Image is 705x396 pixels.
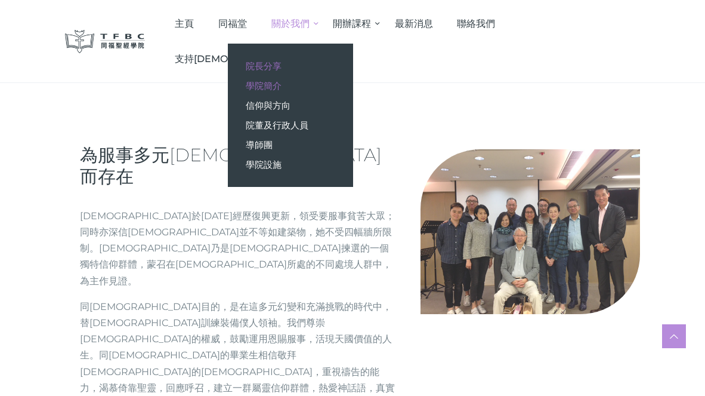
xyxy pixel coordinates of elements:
span: 關於我們 [271,18,310,29]
span: 為服事多元[DEMOGRAPHIC_DATA]而存在 [80,144,382,188]
a: 院董及行政人員 [228,115,353,135]
span: 聯絡我們 [457,18,495,29]
img: 同福聖經學院 TFBC [65,30,145,53]
a: 支持[DEMOGRAPHIC_DATA] [163,41,320,76]
a: 聯絡我們 [445,6,508,41]
span: 開辦課程 [333,18,371,29]
p: [DEMOGRAPHIC_DATA]於[DATE]經歷復興更新，領受要服事貧苦大眾；同時亦深信[DEMOGRAPHIC_DATA]並不等如建築物，她不受四幅牆所限制。[DEMOGRAPHIC_D... [80,208,397,289]
span: 主頁 [175,18,194,29]
span: 支持[DEMOGRAPHIC_DATA] [175,53,308,65]
a: 關於我們 [259,6,321,41]
span: 學院設施 [246,159,282,170]
a: 最新消息 [382,6,445,41]
span: 信仰與方向 [246,100,290,111]
a: 學院設施 [228,155,353,174]
a: Scroll to top [662,324,686,348]
span: 最新消息 [395,18,433,29]
a: 信仰與方向 [228,96,353,115]
a: 主頁 [163,6,206,41]
span: 學院簡介 [246,80,282,91]
span: 院長分享 [246,60,282,72]
span: 院董及行政人員 [246,119,308,131]
a: 同福堂 [206,6,259,41]
a: 院長分享 [228,56,353,76]
span: 導師團 [246,139,273,151]
a: 開辦課程 [321,6,383,41]
a: 導師團 [228,135,353,155]
a: 學院簡介 [228,76,353,96]
span: 同福堂 [218,18,247,29]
